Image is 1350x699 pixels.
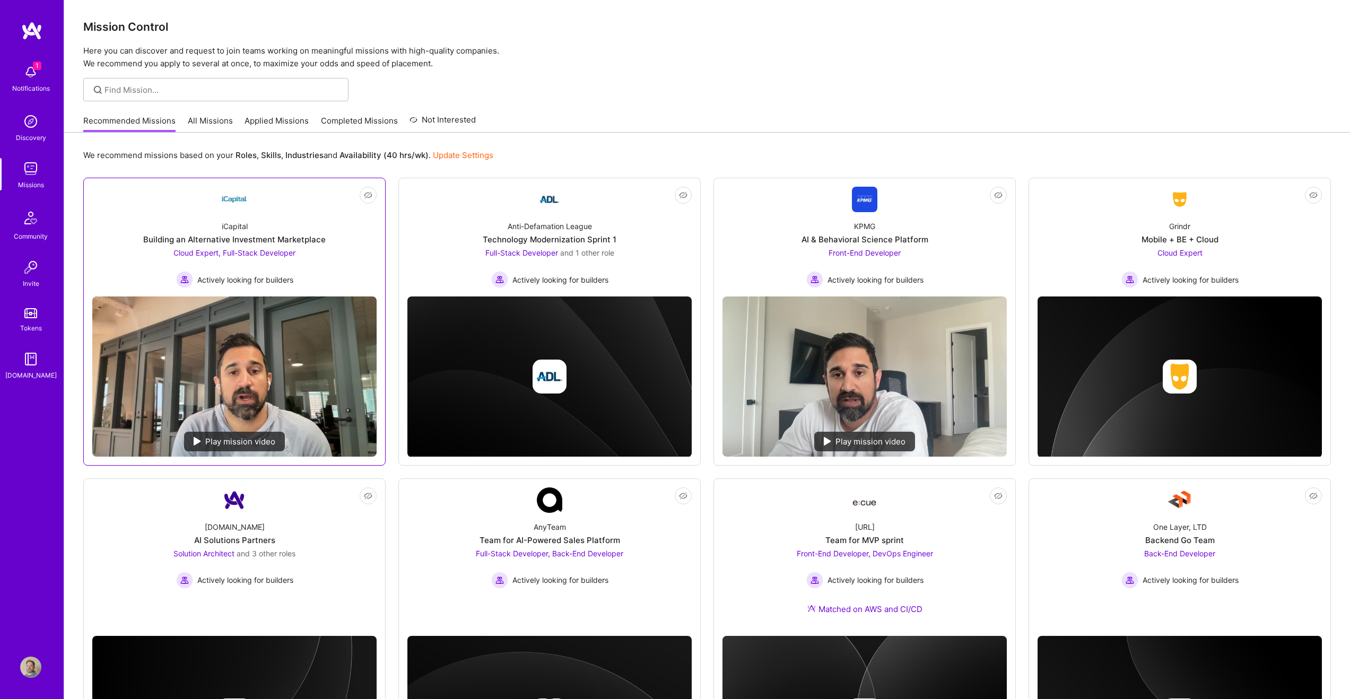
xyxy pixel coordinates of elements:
[1157,248,1203,257] span: Cloud Expert
[1038,296,1322,458] img: cover
[188,115,233,133] a: All Missions
[24,308,37,318] img: tokens
[797,549,933,558] span: Front-End Developer, DevOps Engineer
[807,604,816,613] img: Ateam Purple Icon
[222,187,247,212] img: Company Logo
[83,150,493,161] p: We recommend missions based on your , , and .
[854,221,875,232] div: KPMG
[20,657,41,678] img: User Avatar
[321,115,398,133] a: Completed Missions
[20,257,41,278] img: Invite
[476,549,623,558] span: Full-Stack Developer, Back-End Developer
[18,205,43,231] img: Community
[237,549,295,558] span: and 3 other roles
[1142,234,1218,245] div: Mobile + BE + Cloud
[722,187,1007,288] a: Company LogoKPMGAI & Behavioral Science PlatformFront-End Developer Actively looking for builders...
[537,187,562,212] img: Company Logo
[20,348,41,370] img: guide book
[1309,191,1318,199] i: icon EyeClosed
[21,21,42,40] img: logo
[480,535,620,546] div: Team for AI-Powered Sales Platform
[806,572,823,589] img: Actively looking for builders
[829,248,901,257] span: Front-End Developer
[92,296,377,457] img: No Mission
[433,150,493,160] a: Update Settings
[20,111,41,132] img: discovery
[245,115,309,133] a: Applied Missions
[18,657,44,678] a: User Avatar
[1038,187,1322,288] a: Company LogoGrindrMobile + BE + CloudCloud Expert Actively looking for buildersActively looking f...
[364,492,372,500] i: icon EyeClosed
[33,62,41,70] span: 1
[855,521,875,532] div: [URL]
[485,248,558,257] span: Full-Stack Developer
[197,574,293,586] span: Actively looking for builders
[14,231,48,242] div: Community
[20,158,41,179] img: teamwork
[222,487,247,513] img: Company Logo
[852,491,877,510] img: Company Logo
[407,187,692,288] a: Company LogoAnti-Defamation LeagueTechnology Modernization Sprint 1Full-Stack Developer and 1 oth...
[83,20,1331,33] h3: Mission Control
[824,437,831,445] img: play
[143,234,326,245] div: Building an Alternative Investment Marketplace
[491,271,508,288] img: Actively looking for builders
[1153,521,1207,532] div: One Layer, LTD
[407,487,692,627] a: Company LogoAnyTeamTeam for AI-Powered Sales PlatformFull-Stack Developer, Back-End Developer Act...
[806,271,823,288] img: Actively looking for builders
[1121,271,1138,288] img: Actively looking for builders
[508,221,592,232] div: Anti-Defamation League
[20,62,41,83] img: bell
[807,604,922,615] div: Matched on AWS and CI/CD
[83,115,176,133] a: Recommended Missions
[560,248,614,257] span: and 1 other role
[512,574,608,586] span: Actively looking for builders
[1163,360,1197,394] img: Company logo
[184,432,285,451] div: Play mission video
[92,187,377,288] a: Company LogoiCapitalBuilding an Alternative Investment MarketplaceCloud Expert, Full-Stack Develo...
[222,221,248,232] div: iCapital
[236,150,257,160] b: Roles
[828,274,924,285] span: Actively looking for builders
[679,191,687,199] i: icon EyeClosed
[23,278,39,289] div: Invite
[722,296,1007,457] img: No Mission
[16,132,46,143] div: Discovery
[828,574,924,586] span: Actively looking for builders
[104,84,341,95] input: Find Mission...
[1143,574,1239,586] span: Actively looking for builders
[722,487,1007,627] a: Company Logo[URL]Team for MVP sprintFront-End Developer, DevOps Engineer Actively looking for bui...
[92,84,104,96] i: icon SearchGrey
[1145,535,1215,546] div: Backend Go Team
[483,234,616,245] div: Technology Modernization Sprint 1
[18,179,44,190] div: Missions
[176,572,193,589] img: Actively looking for builders
[814,432,915,451] div: Play mission video
[83,45,1331,70] p: Here you can discover and request to join teams working on meaningful missions with high-quality ...
[994,191,1003,199] i: icon EyeClosed
[533,360,567,394] img: Company logo
[173,248,295,257] span: Cloud Expert, Full-Stack Developer
[994,492,1003,500] i: icon EyeClosed
[205,521,265,532] div: [DOMAIN_NAME]
[1038,487,1322,627] a: Company LogoOne Layer, LTDBackend Go TeamBack-End Developer Actively looking for buildersActively...
[1309,492,1318,500] i: icon EyeClosed
[92,487,377,627] a: Company Logo[DOMAIN_NAME]AI Solutions PartnersSolution Architect and 3 other rolesActively lookin...
[1143,274,1239,285] span: Actively looking for builders
[1169,221,1190,232] div: Grindr
[261,150,281,160] b: Skills
[285,150,324,160] b: Industries
[537,487,562,513] img: Company Logo
[12,83,50,94] div: Notifications
[364,191,372,199] i: icon EyeClosed
[176,271,193,288] img: Actively looking for builders
[197,274,293,285] span: Actively looking for builders
[852,187,877,212] img: Company Logo
[407,296,692,457] img: cover
[339,150,429,160] b: Availability (40 hrs/wk)
[534,521,566,532] div: AnyTeam
[1167,190,1192,209] img: Company Logo
[1167,487,1192,513] img: Company Logo
[194,437,201,445] img: play
[194,535,275,546] div: AI Solutions Partners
